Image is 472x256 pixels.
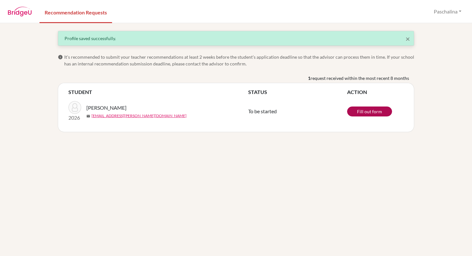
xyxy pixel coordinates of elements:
a: Recommendation Requests [39,1,112,23]
img: BridgeU logo [8,7,32,16]
th: STATUS [248,88,347,96]
th: ACTION [347,88,404,96]
span: info [58,55,63,60]
span: mail [86,114,90,118]
img: Evans, Piper [68,101,81,114]
div: Profile saved successfully. [65,35,407,42]
button: Close [406,35,410,43]
button: Paschalina [431,5,464,18]
b: 1 [308,75,310,81]
a: [EMAIL_ADDRESS][PERSON_NAME][DOMAIN_NAME] [92,113,187,119]
span: It’s recommended to submit your teacher recommendations at least 2 weeks before the student’s app... [64,54,414,67]
span: × [406,34,410,43]
a: Fill out form [347,107,392,116]
span: To be started [248,108,277,114]
span: request received within the most recent 8 months [310,75,409,81]
p: 2026 [68,114,81,122]
span: [PERSON_NAME] [86,104,127,112]
th: STUDENT [68,88,248,96]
